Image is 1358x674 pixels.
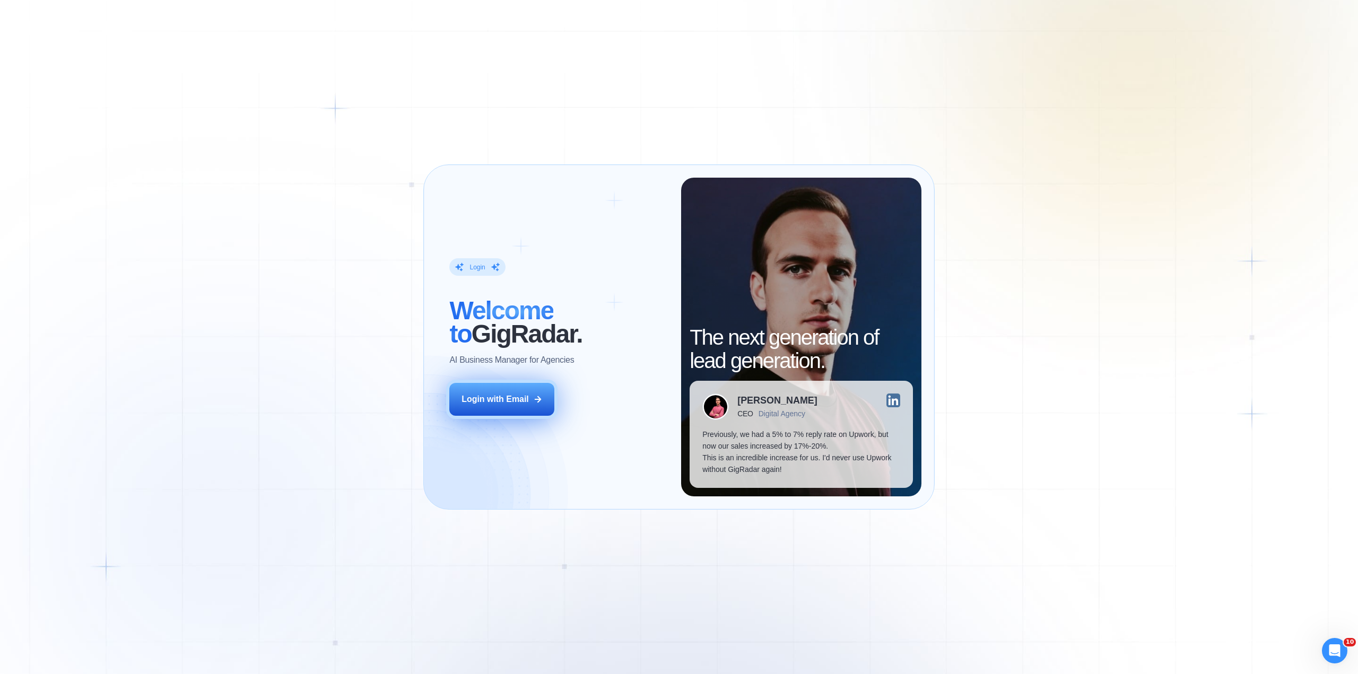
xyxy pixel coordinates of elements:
iframe: Intercom live chat [1322,638,1347,663]
div: Digital Agency [759,409,805,418]
h2: The next generation of lead generation. [690,326,912,372]
h2: ‍ GigRadar. [449,299,668,346]
span: 10 [1344,638,1356,646]
div: [PERSON_NAME] [737,396,817,405]
div: Login [469,263,485,272]
div: Login with Email [462,393,529,405]
p: AI Business Manager for Agencies [449,354,574,366]
button: Login with Email [449,383,554,416]
p: Previously, we had a 5% to 7% reply rate on Upwork, but now our sales increased by 17%-20%. This ... [702,428,900,475]
div: CEO [737,409,753,418]
span: Welcome to [449,296,553,348]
